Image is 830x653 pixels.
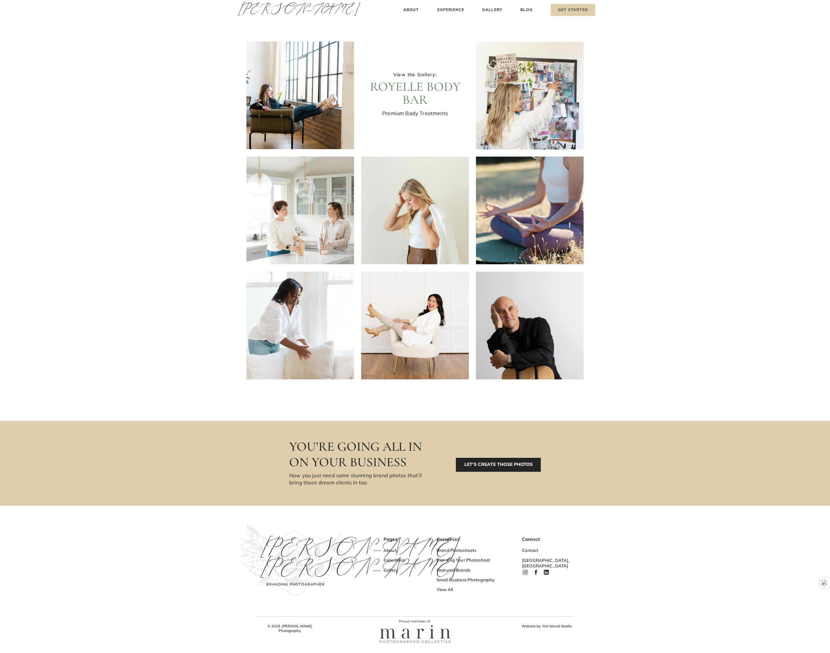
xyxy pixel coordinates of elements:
[551,4,595,16] a: Get Started
[437,557,500,564] a: Planning Your Photoshoot
[260,538,335,579] h3: [PERSON_NAME] [PERSON_NAME]
[437,567,500,574] a: Featured Brands
[437,548,500,554] a: Brand Photoshoots
[519,6,534,13] a: Blog
[264,582,327,589] h3: Branding Photographer
[520,624,574,631] a: Website by Yeti Island Studio
[481,6,503,13] a: Gallery
[256,624,323,631] h3: © 2025 [PERSON_NAME] Photography
[289,472,423,488] h3: Now you just need some stunning brand photos that’ll bring those dream clients in too.
[437,577,500,584] a: Small Business Photography
[260,538,335,579] a: [PERSON_NAME][PERSON_NAME]
[522,548,561,554] a: Contact
[522,536,561,543] h3: Connect
[289,439,423,472] h3: You’re going all in on your business
[522,558,564,564] h3: [GEOGRAPHIC_DATA], [GEOGRAPHIC_DATA]
[456,458,541,472] a: LET’S CREATE THOSE PHOTOS
[401,6,421,13] a: About
[436,6,465,13] a: Experience
[437,587,500,594] a: View All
